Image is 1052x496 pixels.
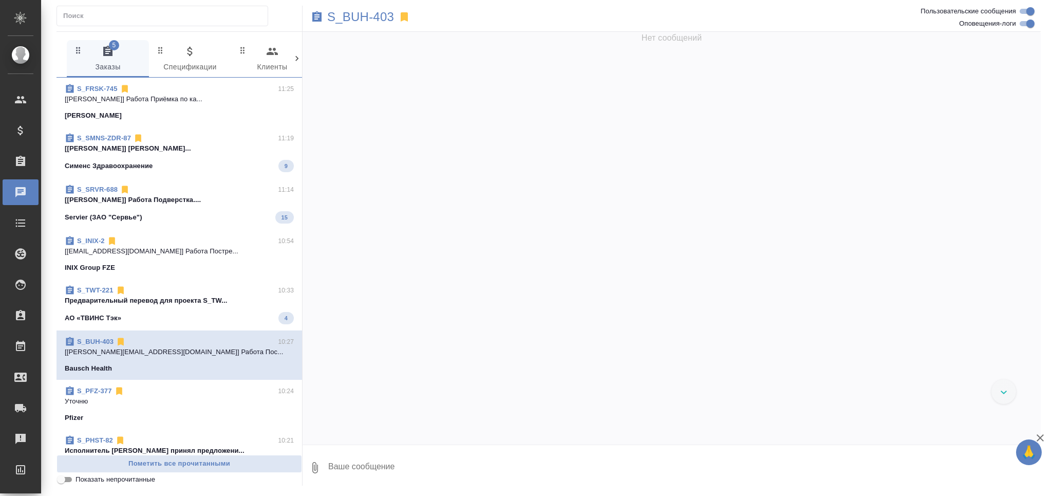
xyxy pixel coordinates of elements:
[73,45,83,55] svg: Зажми и перетащи, чтобы поменять порядок вкладок
[65,363,112,374] p: Bausch Health
[278,313,294,323] span: 4
[278,185,294,195] p: 11:14
[63,9,268,23] input: Поиск
[156,45,165,55] svg: Зажми и перетащи, чтобы поменять порядок вкладок
[278,285,294,296] p: 10:33
[57,455,302,473] button: Пометить все прочитанными
[278,236,294,246] p: 10:54
[77,134,131,142] a: S_SMNS-ZDR-87
[115,435,125,446] svg: Отписаться
[65,446,294,456] p: Исполнитель [PERSON_NAME] принял предложени...
[65,212,142,223] p: Servier (ЗАО "Сервье")
[65,161,153,171] p: Сименс Здравоохранение
[73,45,143,74] span: Заказы
[237,45,307,74] span: Клиенты
[57,330,302,380] div: S_BUH-40310:27[[PERSON_NAME][EMAIL_ADDRESS][DOMAIN_NAME]] Работа Пос...Bausch Health
[65,246,294,256] p: [[EMAIL_ADDRESS][DOMAIN_NAME]] Работа Постре...
[278,337,294,347] p: 10:27
[77,85,118,93] a: S_FRSK-745
[65,413,83,423] p: Pfizer
[114,386,124,396] svg: Отписаться
[57,230,302,279] div: S_INIX-210:54[[EMAIL_ADDRESS][DOMAIN_NAME]] Работа Постре...INIX Group FZE
[327,12,394,22] a: S_BUH-403
[109,40,119,50] span: 5
[642,32,702,44] span: Нет сообщений
[278,161,294,171] span: 9
[120,84,130,94] svg: Отписаться
[65,296,294,306] p: Предварительный перевод для проекта S_TW...
[77,387,112,395] a: S_PFZ-377
[116,285,126,296] svg: Отписаться
[57,380,302,429] div: S_PFZ-37710:24УточнюPfizer
[65,195,294,205] p: [[PERSON_NAME]] Работа Подверстка....
[120,185,130,195] svg: Отписаться
[77,338,114,345] a: S_BUH-403
[278,386,294,396] p: 10:24
[116,337,126,347] svg: Отписаться
[65,313,121,323] p: АО «ТВИНС Тэк»
[57,429,302,481] div: S_PHST-8210:21Исполнитель [PERSON_NAME] принял предложени...Фармстандарт12
[57,127,302,178] div: S_SMNS-ZDR-8711:19[[PERSON_NAME]] [PERSON_NAME]...Сименс Здравоохранение9
[1020,442,1038,463] span: 🙏
[155,45,225,74] span: Спецификации
[920,6,1016,16] span: Пользовательские сообщения
[62,458,296,470] span: Пометить все прочитанными
[959,19,1016,29] span: Оповещения-логи
[107,236,117,246] svg: Отписаться
[65,94,294,104] p: [[PERSON_NAME]] Работа Приёмка по ка...
[65,143,294,154] p: [[PERSON_NAME]] [PERSON_NAME]...
[77,436,113,444] a: S_PHST-82
[77,286,114,294] a: S_TWT-221
[65,347,294,357] p: [[PERSON_NAME][EMAIL_ADDRESS][DOMAIN_NAME]] Работа Пос...
[57,178,302,230] div: S_SRVR-68811:14[[PERSON_NAME]] Работа Подверстка....Servier (ЗАО "Сервье")15
[76,474,155,485] span: Показать непрочитанные
[65,263,115,273] p: INIX Group FZE
[77,186,118,193] a: S_SRVR-688
[133,133,143,143] svg: Отписаться
[238,45,248,55] svg: Зажми и перетащи, чтобы поменять порядок вкладок
[278,435,294,446] p: 10:21
[57,78,302,127] div: S_FRSK-74511:25[[PERSON_NAME]] Работа Приёмка по ка...[PERSON_NAME]
[275,212,294,223] span: 15
[278,84,294,94] p: 11:25
[77,237,105,245] a: S_INIX-2
[278,133,294,143] p: 11:19
[65,396,294,407] p: Уточню
[65,111,122,121] p: [PERSON_NAME]
[57,279,302,330] div: S_TWT-22110:33Предварительный перевод для проекта S_TW...АО «ТВИНС Тэк»4
[1016,439,1042,465] button: 🙏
